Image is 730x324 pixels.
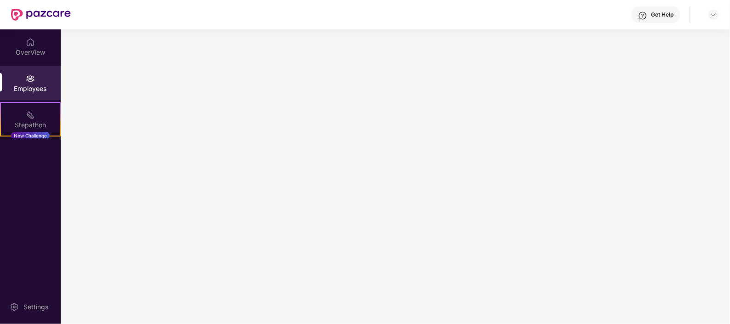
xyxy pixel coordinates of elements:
[10,302,19,312] img: svg+xml;base64,PHN2ZyBpZD0iU2V0dGluZy0yMHgyMCIgeG1sbnM9Imh0dHA6Ly93d3cudzMub3JnLzIwMDAvc3ZnIiB3aW...
[21,302,51,312] div: Settings
[638,11,647,20] img: svg+xml;base64,PHN2ZyBpZD0iSGVscC0zMngzMiIgeG1sbnM9Imh0dHA6Ly93d3cudzMub3JnLzIwMDAvc3ZnIiB3aWR0aD...
[11,132,50,139] div: New Challenge
[26,38,35,47] img: svg+xml;base64,PHN2ZyBpZD0iSG9tZSIgeG1sbnM9Imh0dHA6Ly93d3cudzMub3JnLzIwMDAvc3ZnIiB3aWR0aD0iMjAiIG...
[1,120,60,130] div: Stepathon
[11,9,71,21] img: New Pazcare Logo
[651,11,673,18] div: Get Help
[26,74,35,83] img: svg+xml;base64,PHN2ZyBpZD0iRW1wbG95ZWVzIiB4bWxucz0iaHR0cDovL3d3dy53My5vcmcvMjAwMC9zdmciIHdpZHRoPS...
[26,110,35,119] img: svg+xml;base64,PHN2ZyB4bWxucz0iaHR0cDovL3d3dy53My5vcmcvMjAwMC9zdmciIHdpZHRoPSIyMSIgaGVpZ2h0PSIyMC...
[710,11,717,18] img: svg+xml;base64,PHN2ZyBpZD0iRHJvcGRvd24tMzJ4MzIiIHhtbG5zPSJodHRwOi8vd3d3LnczLm9yZy8yMDAwL3N2ZyIgd2...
